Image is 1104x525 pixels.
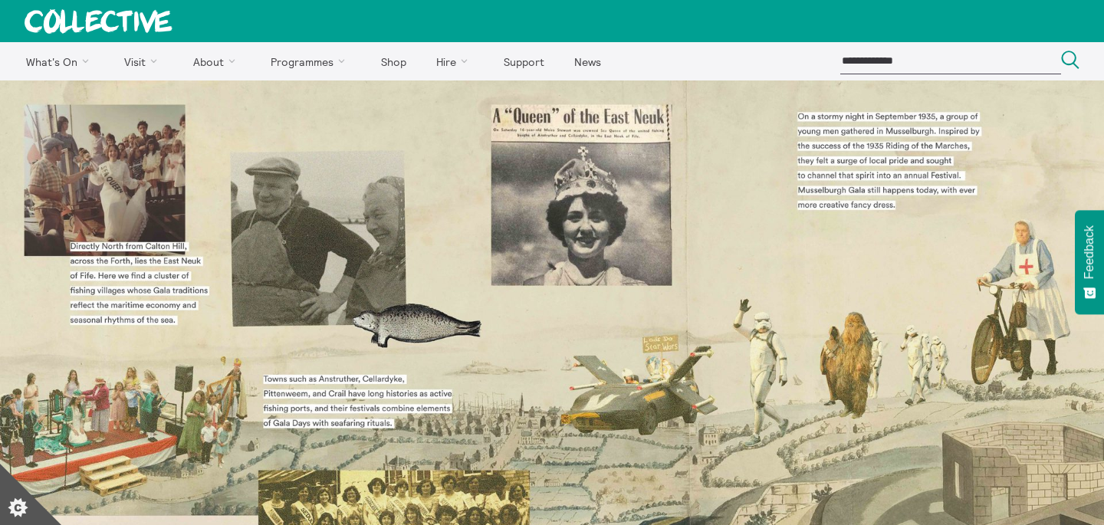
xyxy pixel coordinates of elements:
a: Programmes [258,42,365,80]
a: Hire [423,42,488,80]
a: About [179,42,255,80]
a: News [560,42,614,80]
span: Feedback [1083,225,1096,279]
a: Visit [111,42,177,80]
a: Shop [367,42,419,80]
button: Feedback - Show survey [1075,210,1104,314]
a: Support [490,42,557,80]
a: What's On [12,42,108,80]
